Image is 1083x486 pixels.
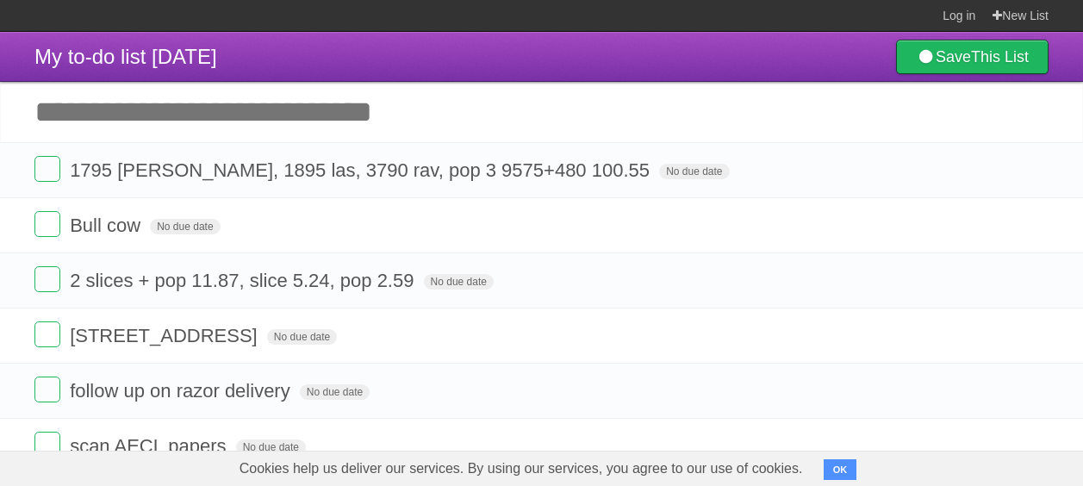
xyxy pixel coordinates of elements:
[34,45,217,68] span: My to-do list [DATE]
[34,211,60,237] label: Done
[424,274,494,290] span: No due date
[150,219,220,234] span: No due date
[659,164,729,179] span: No due date
[70,435,230,457] span: scan AECL papers
[34,156,60,182] label: Done
[824,459,857,480] button: OK
[971,48,1029,65] b: This List
[70,270,418,291] span: 2 slices + pop 11.87, slice 5.24, pop 2.59
[300,384,370,400] span: No due date
[34,432,60,458] label: Done
[70,380,295,402] span: follow up on razor delivery
[34,377,60,402] label: Done
[267,329,337,345] span: No due date
[896,40,1049,74] a: SaveThis List
[34,266,60,292] label: Done
[236,439,306,455] span: No due date
[222,452,820,486] span: Cookies help us deliver our services. By using our services, you agree to our use of cookies.
[70,325,262,346] span: [STREET_ADDRESS]
[34,321,60,347] label: Done
[70,159,654,181] span: 1795 [PERSON_NAME], 1895 las, 3790 rav, pop 3 9575+480 100.55
[70,215,145,236] span: Bull cow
